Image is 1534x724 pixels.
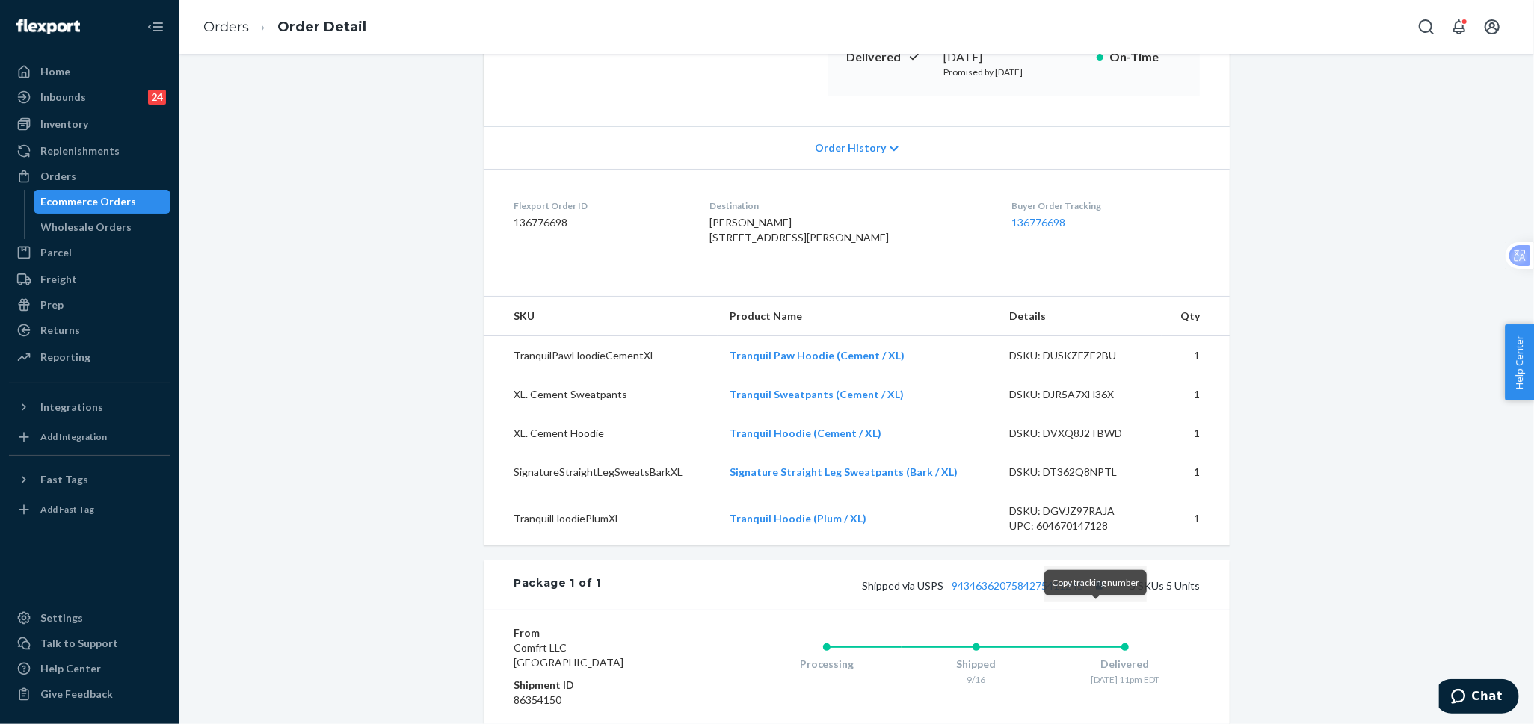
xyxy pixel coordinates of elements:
[40,117,88,132] div: Inventory
[514,678,692,693] dt: Shipment ID
[1439,679,1519,717] iframe: Opens a widget where you can chat to one of our agents
[41,194,137,209] div: Ecommerce Orders
[484,336,718,376] td: TranquilPawHoodieCementXL
[943,49,1085,66] div: [DATE]
[9,498,170,522] a: Add Fast Tag
[484,453,718,492] td: SignatureStraightLegSweatsBarkXL
[40,400,103,415] div: Integrations
[1162,453,1230,492] td: 1
[1052,577,1139,588] span: Copy tracking number
[9,60,170,84] a: Home
[40,143,120,158] div: Replenishments
[41,220,132,235] div: Wholesale Orders
[9,395,170,419] button: Integrations
[730,388,904,400] a: Tranquil Sweatpants (Cement / XL)
[862,579,1109,592] span: Shipped via USPS
[718,297,997,336] th: Product Name
[1162,375,1230,414] td: 1
[952,579,1083,592] a: 9434636207584275411245
[514,199,686,212] dt: Flexport Order ID
[148,90,166,105] div: 24
[484,375,718,414] td: XL. Cement Sweatpants
[514,575,601,595] div: Package 1 of 1
[730,427,881,439] a: Tranquil Hoodie (Cement / XL)
[815,140,886,155] span: Order History
[1009,504,1150,519] div: DSKU: DGVJZ97RAJA
[9,606,170,630] a: Settings
[1162,297,1230,336] th: Qty
[40,90,86,105] div: Inbounds
[1162,336,1230,376] td: 1
[9,345,170,369] a: Reporting
[1162,414,1230,453] td: 1
[1411,12,1441,42] button: Open Search Box
[1444,12,1474,42] button: Open notifications
[710,199,988,212] dt: Destination
[34,215,171,239] a: Wholesale Orders
[514,641,623,669] span: Comfrt LLC [GEOGRAPHIC_DATA]
[484,414,718,453] td: XL. Cement Hoodie
[1477,12,1507,42] button: Open account menu
[943,66,1085,78] p: Promised by [DATE]
[902,673,1051,686] div: 9/16
[1050,657,1200,672] div: Delivered
[40,610,83,625] div: Settings
[997,297,1162,336] th: Details
[40,323,80,338] div: Returns
[1050,673,1200,686] div: [DATE] 11pm EDT
[40,350,90,365] div: Reporting
[484,297,718,336] th: SKU
[40,297,64,312] div: Prep
[9,425,170,449] a: Add Integration
[514,693,692,708] dd: 86354150
[730,512,866,525] a: Tranquil Hoodie (Plum / XL)
[9,682,170,706] button: Give Feedback
[710,216,890,244] span: [PERSON_NAME] [STREET_ADDRESS][PERSON_NAME]
[1009,387,1150,402] div: DSKU: DJR5A7XH36X
[601,575,1200,595] div: 5 SKUs 5 Units
[9,468,170,492] button: Fast Tags
[9,631,170,655] button: Talk to Support
[1505,324,1534,400] button: Help Center
[40,245,72,260] div: Parcel
[1009,348,1150,363] div: DSKU: DUSKZFZE2BU
[9,241,170,264] a: Parcel
[9,112,170,136] a: Inventory
[34,190,171,214] a: Ecommerce Orders
[730,349,905,362] a: Tranquil Paw Hoodie (Cement / XL)
[40,272,77,287] div: Freight
[141,12,170,42] button: Close Navigation
[1011,216,1065,229] a: 136776698
[514,625,692,640] dt: From
[40,636,118,651] div: Talk to Support
[9,164,170,188] a: Orders
[9,85,170,109] a: Inbounds24
[40,430,107,443] div: Add Integration
[9,657,170,681] a: Help Center
[1109,49,1182,66] p: On-Time
[40,687,113,702] div: Give Feedback
[277,19,366,35] a: Order Detail
[1009,426,1150,441] div: DSKU: DVXQ8J2TBWD
[40,169,76,184] div: Orders
[9,267,170,291] a: Freight
[1162,492,1230,545] td: 1
[9,139,170,163] a: Replenishments
[9,318,170,342] a: Returns
[1011,199,1200,212] dt: Buyer Order Tracking
[203,19,249,35] a: Orders
[40,503,94,516] div: Add Fast Tag
[846,49,931,66] p: Delivered
[730,465,958,478] a: Signature Straight Leg Sweatpants (Bark / XL)
[514,215,686,230] dd: 136776698
[902,657,1051,672] div: Shipped
[752,657,902,672] div: Processing
[191,5,378,49] ol: breadcrumbs
[40,661,101,676] div: Help Center
[1009,465,1150,480] div: DSKU: DT362Q8NPTL
[16,19,80,34] img: Flexport logo
[40,64,70,79] div: Home
[1009,519,1150,533] div: UPC: 604670147128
